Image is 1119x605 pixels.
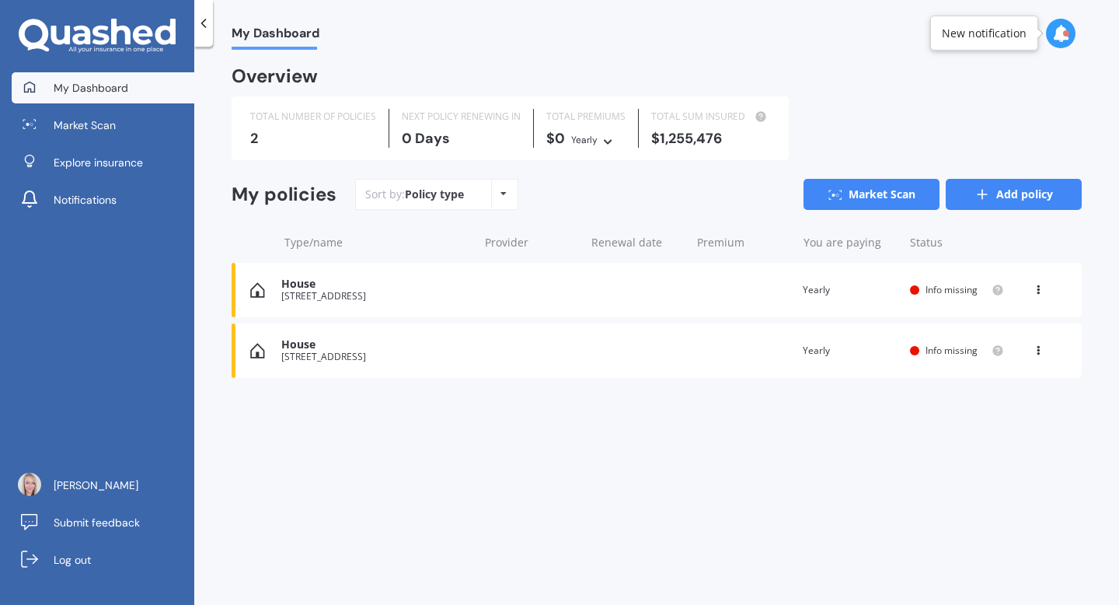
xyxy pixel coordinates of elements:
div: Type/name [284,235,472,250]
a: Submit feedback [12,507,194,538]
span: [PERSON_NAME] [54,477,138,493]
a: Notifications [12,184,194,215]
a: Log out [12,544,194,575]
div: Overview [232,68,318,84]
div: New notification [942,26,1027,41]
div: Yearly [803,282,897,298]
div: Yearly [571,132,598,148]
a: [PERSON_NAME] [12,470,194,501]
div: My policies [232,184,336,206]
span: Info missing [926,283,978,296]
div: Provider [485,235,579,250]
a: My Dashboard [12,72,194,103]
div: $1,255,476 [651,131,770,146]
div: TOTAL PREMIUMS [546,109,626,124]
div: You are paying [804,235,898,250]
img: ACg8ocKWC1fektWCYQiwdb9BMoFFoSzMEfNU-PXf_1hQHUb4VC7_R5c9JQ=s96-c [18,473,41,496]
span: Log out [54,552,91,568]
a: Add policy [946,179,1082,210]
div: Status [910,235,1004,250]
div: TOTAL NUMBER OF POLICIES [250,109,376,124]
span: Explore insurance [54,155,143,170]
div: House [281,278,470,291]
a: Explore insurance [12,147,194,178]
span: Submit feedback [54,515,140,530]
div: [STREET_ADDRESS] [281,351,470,362]
div: TOTAL SUM INSURED [651,109,770,124]
img: House [250,343,265,358]
div: Sort by: [365,187,464,202]
span: Notifications [54,192,117,208]
span: My Dashboard [54,80,128,96]
div: Policy type [405,187,464,202]
div: 0 Days [402,131,521,146]
div: House [281,338,470,351]
div: Premium [697,235,791,250]
span: Info missing [926,344,978,357]
div: [STREET_ADDRESS] [281,291,470,302]
span: Market Scan [54,117,116,133]
div: $0 [546,131,626,148]
img: House [250,282,265,298]
div: NEXT POLICY RENEWING IN [402,109,521,124]
div: Renewal date [591,235,685,250]
a: Market Scan [12,110,194,141]
div: Yearly [803,343,897,358]
span: My Dashboard [232,26,319,47]
div: 2 [250,131,376,146]
a: Market Scan [804,179,939,210]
